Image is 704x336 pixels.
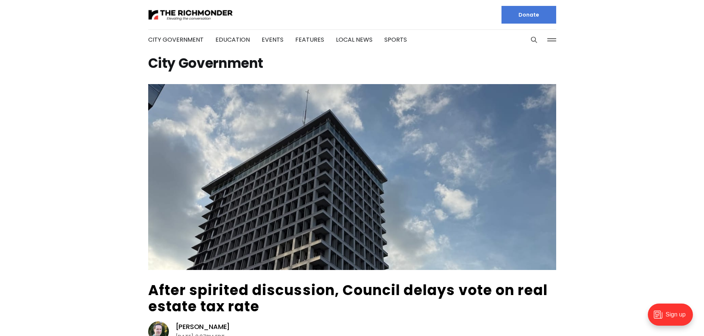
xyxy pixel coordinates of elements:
[215,35,250,44] a: Education
[501,6,556,24] a: Donate
[148,58,556,69] h1: City Government
[176,322,230,331] a: [PERSON_NAME]
[148,8,233,21] img: The Richmonder
[262,35,283,44] a: Events
[148,35,204,44] a: City Government
[642,300,704,336] iframe: portal-trigger
[336,35,373,44] a: Local News
[528,34,540,45] button: Search this site
[148,280,548,316] a: After spirited discussion, Council delays vote on real estate tax rate
[384,35,407,44] a: Sports
[295,35,324,44] a: Features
